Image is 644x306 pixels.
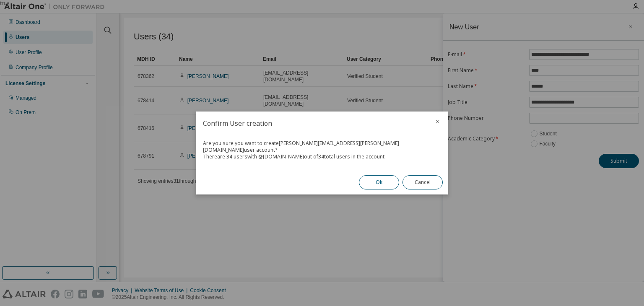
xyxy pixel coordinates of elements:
[402,175,443,189] button: Cancel
[196,112,428,135] h2: Confirm User creation
[203,140,441,153] div: Are you sure you want to create [PERSON_NAME][EMAIL_ADDRESS][PERSON_NAME][DOMAIN_NAME] user account?
[359,175,399,189] button: Ok
[434,118,441,125] button: close
[203,153,441,160] div: There are 34 users with @ [DOMAIN_NAME] out of 34 total users in the account.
